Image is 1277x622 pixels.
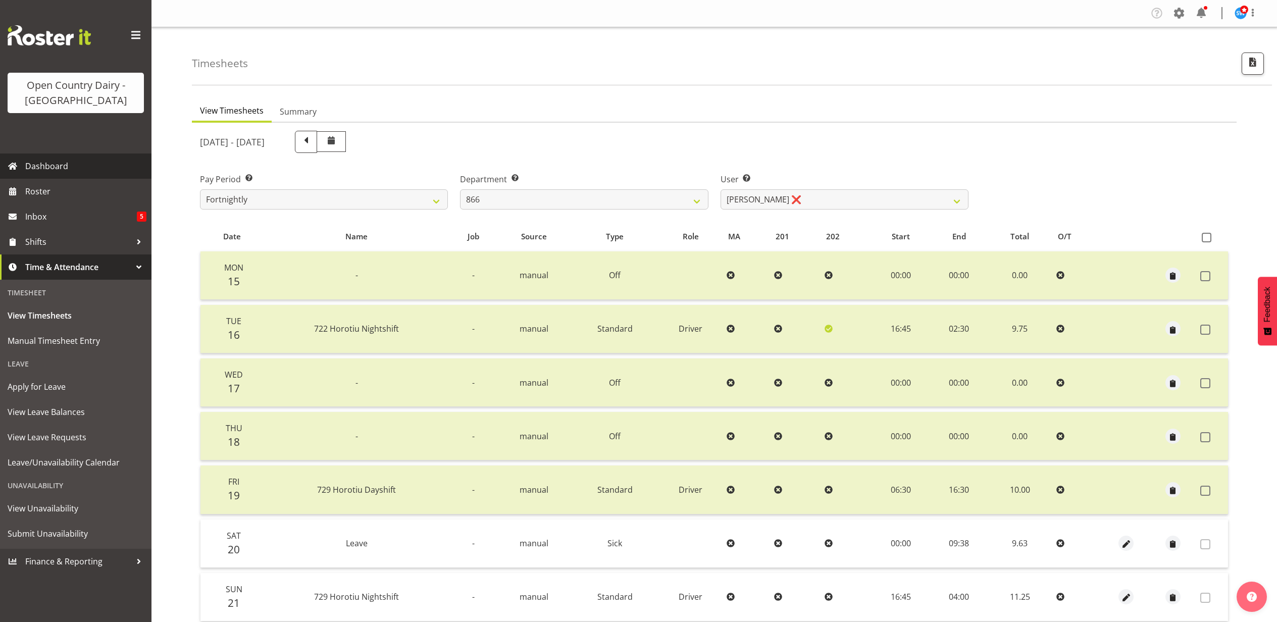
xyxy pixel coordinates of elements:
span: 21 [228,596,240,610]
span: Name [345,231,368,242]
a: View Timesheets [3,303,149,328]
span: 202 [826,231,840,242]
td: 00:00 [931,412,988,460]
td: 02:30 [931,305,988,353]
td: 11.25 [987,573,1052,621]
h4: Timesheets [192,58,248,69]
span: Summary [280,106,317,118]
a: Leave/Unavailability Calendar [3,450,149,475]
span: Date [223,231,241,242]
span: 16 [228,328,240,342]
td: Standard [571,305,658,353]
span: manual [520,591,548,602]
span: Source [521,231,547,242]
td: 0.00 [987,251,1052,300]
button: Feedback - Show survey [1258,277,1277,345]
span: Type [606,231,624,242]
div: Timesheet [3,282,149,303]
td: 00:00 [871,358,931,407]
span: Fri [228,476,239,487]
span: - [472,591,475,602]
span: Driver [679,323,702,334]
td: 16:45 [871,305,931,353]
a: Apply for Leave [3,374,149,399]
a: View Leave Balances [3,399,149,425]
span: 729 Horotiu Dayshift [317,484,396,495]
span: 729 Horotiu Nightshift [314,591,399,602]
span: 201 [776,231,789,242]
label: Pay Period [200,173,448,185]
span: - [355,377,358,388]
td: 9.63 [987,520,1052,568]
span: Thu [226,423,242,434]
span: Apply for Leave [8,379,144,394]
span: Manual Timesheet Entry [8,333,144,348]
a: View Unavailability [3,496,149,521]
span: Wed [225,369,243,380]
span: End [952,231,966,242]
a: Submit Unavailability [3,521,149,546]
div: Open Country Dairy - [GEOGRAPHIC_DATA] [18,78,134,108]
div: Leave [3,353,149,374]
td: 04:00 [931,573,988,621]
span: View Leave Balances [8,404,144,420]
td: 09:38 [931,520,988,568]
span: Submit Unavailability [8,526,144,541]
span: 5 [137,212,146,222]
a: Manual Timesheet Entry [3,328,149,353]
td: 00:00 [871,251,931,300]
span: View Timesheets [8,308,144,323]
td: 0.00 [987,412,1052,460]
span: MA [728,231,740,242]
span: Leave [346,538,368,549]
span: View Leave Requests [8,430,144,445]
div: Unavailability [3,475,149,496]
td: 16:45 [871,573,931,621]
span: 19 [228,488,240,502]
span: Shifts [25,234,131,249]
span: manual [520,377,548,388]
span: Sun [226,584,242,595]
label: User [721,173,968,185]
span: Dashboard [25,159,146,174]
td: Sick [571,520,658,568]
span: - [472,431,475,442]
span: 20 [228,542,240,556]
td: 10.00 [987,465,1052,514]
span: 18 [228,435,240,449]
span: manual [520,323,548,334]
td: 00:00 [931,358,988,407]
span: manual [520,270,548,281]
td: Standard [571,465,658,514]
span: Leave/Unavailability Calendar [8,455,144,470]
span: Total [1010,231,1029,242]
td: Off [571,412,658,460]
span: Driver [679,591,702,602]
span: - [355,270,358,281]
span: Role [683,231,699,242]
td: Off [571,358,658,407]
td: 9.75 [987,305,1052,353]
span: View Timesheets [200,105,264,117]
td: Standard [571,573,658,621]
span: - [472,484,475,495]
span: Start [892,231,910,242]
span: Feedback [1263,287,1272,322]
span: manual [520,484,548,495]
span: Finance & Reporting [25,554,131,569]
span: Mon [224,262,243,273]
img: Rosterit website logo [8,25,91,45]
span: Roster [25,184,146,199]
span: Tue [226,316,241,327]
a: View Leave Requests [3,425,149,450]
span: 17 [228,381,240,395]
td: 16:30 [931,465,988,514]
span: manual [520,431,548,442]
td: 00:00 [931,251,988,300]
td: 06:30 [871,465,931,514]
span: 15 [228,274,240,288]
span: - [472,270,475,281]
span: manual [520,538,548,549]
span: Time & Attendance [25,260,131,275]
span: - [472,377,475,388]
